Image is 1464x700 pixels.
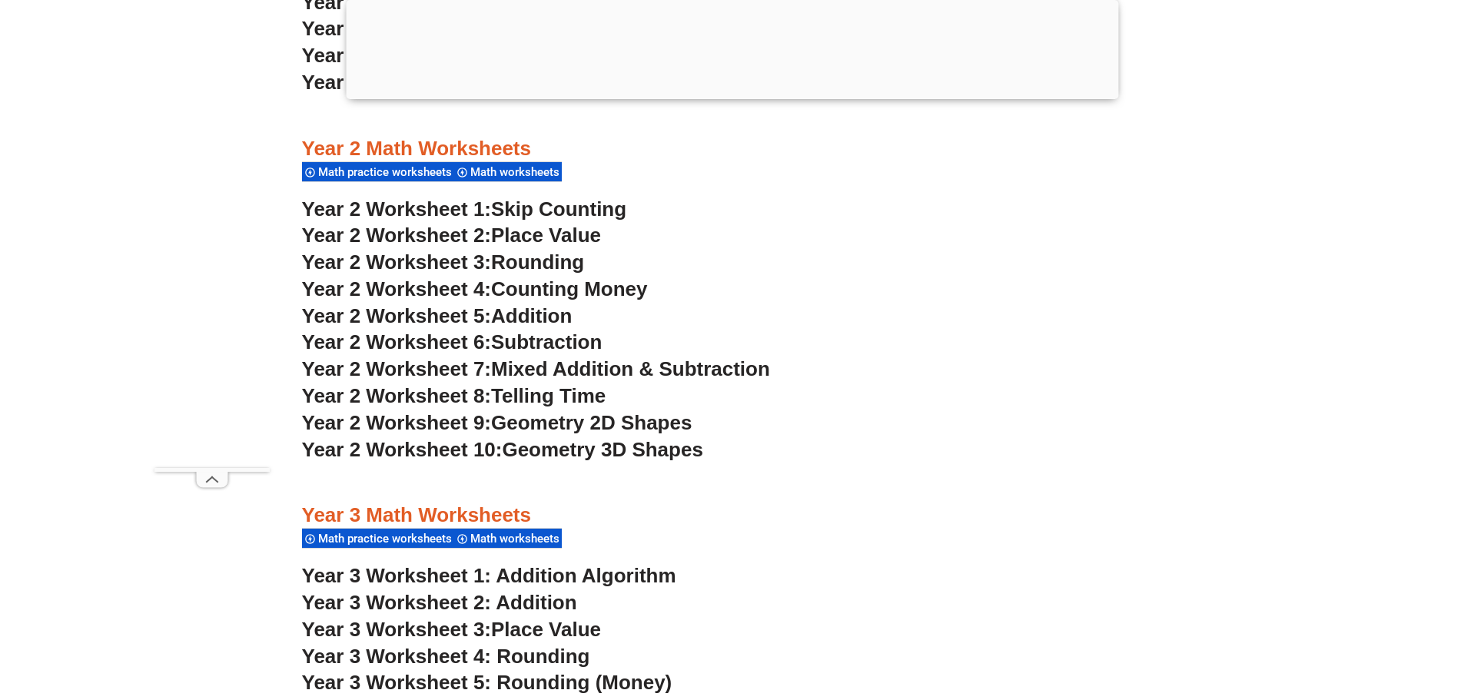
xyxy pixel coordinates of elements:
span: Place Value [491,224,601,247]
span: Subtraction [491,330,602,353]
a: Year 2 Worksheet 4:Counting Money [302,277,648,300]
a: Year 3 Worksheet 3:Place Value [302,618,602,641]
a: Year 3 Worksheet 4: Rounding [302,645,590,668]
span: Year 2 Worksheet 6: [302,330,492,353]
a: Year 2 Worksheet 6:Subtraction [302,330,603,353]
h3: Year 3 Math Worksheets [302,503,1163,529]
iframe: Advertisement [154,35,270,468]
a: Year 2 Worksheet 3:Rounding [302,250,585,274]
span: Mixed Addition & Subtraction [491,357,770,380]
a: Year 2 Worksheet 5:Addition [302,304,573,327]
span: Year 2 Worksheet 10: [302,438,503,461]
span: Place Value [491,618,601,641]
span: Geometry 2D Shapes [491,411,692,434]
span: Year 2 Worksheet 7: [302,357,492,380]
span: Year 3 Worksheet 3: [302,618,492,641]
a: Year 1Worksheet 9:Fractions [302,44,576,67]
span: Rounding [491,250,584,274]
span: Counting Money [491,277,648,300]
div: Math practice worksheets [302,161,454,182]
span: Math practice worksheets [318,165,456,179]
a: Year 1Worksheet 10:Measurement [302,71,626,94]
span: Year 2 Worksheet 3: [302,250,492,274]
div: Math worksheets [454,161,562,182]
span: Math practice worksheets [318,532,456,546]
span: Math worksheets [470,165,564,179]
span: Year 2 Worksheet 9: [302,411,492,434]
a: Year 2 Worksheet 8:Telling Time [302,384,606,407]
div: Math practice worksheets [302,528,454,549]
span: Addition [491,304,572,327]
a: Year 3 Worksheet 5: Rounding (Money) [302,671,672,694]
div: Math worksheets [454,528,562,549]
span: Year 2 Worksheet 8: [302,384,492,407]
a: Year 2 Worksheet 7:Mixed Addition & Subtraction [302,357,770,380]
a: Year 3 Worksheet 2: Addition [302,591,577,614]
span: Telling Time [491,384,606,407]
span: Geometry 3D Shapes [502,438,702,461]
span: Skip Counting [491,197,626,221]
a: Year 2 Worksheet 9:Geometry 2D Shapes [302,411,692,434]
a: Year 2 Worksheet 2:Place Value [302,224,602,247]
a: Year 2 Worksheet 10:Geometry 3D Shapes [302,438,703,461]
span: Math worksheets [470,532,564,546]
span: Year 2 Worksheet 2: [302,224,492,247]
span: Year 2 Worksheet 5: [302,304,492,327]
span: Year 2 Worksheet 1: [302,197,492,221]
iframe: Chat Widget [1208,526,1464,700]
h3: Year 2 Math Worksheets [302,136,1163,162]
a: Year 3 Worksheet 1: Addition Algorithm [302,564,676,587]
a: Year 1Worksheet 8:Australian coins [302,17,641,40]
span: Year 2 Worksheet 4: [302,277,492,300]
a: Year 2 Worksheet 1:Skip Counting [302,197,627,221]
